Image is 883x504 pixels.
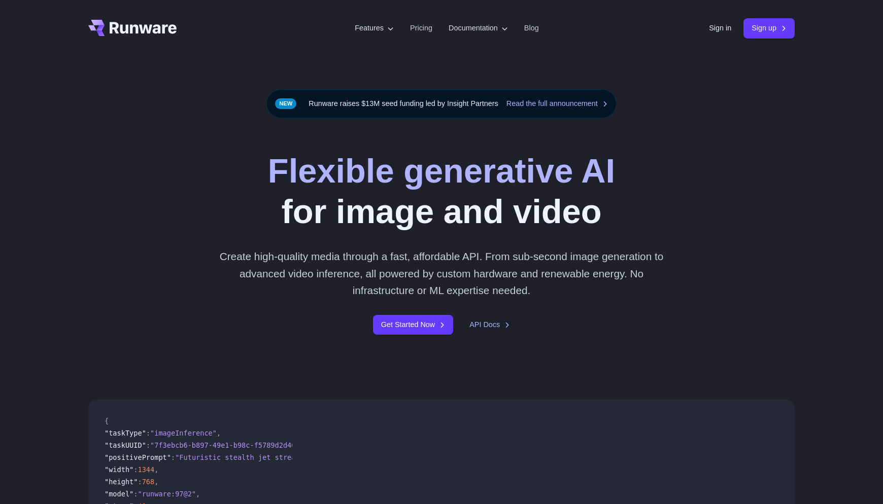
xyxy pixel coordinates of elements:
[266,89,617,118] div: Runware raises $13M seed funding led by Insight Partners
[268,151,615,232] h1: for image and video
[196,490,200,498] span: ,
[105,478,138,486] span: "height"
[150,429,217,437] span: "imageInference"
[373,315,453,335] a: Get Started Now
[709,22,731,34] a: Sign in
[449,22,508,34] label: Documentation
[506,98,608,110] a: Read the full announcement
[88,20,177,36] a: Go to /
[355,22,394,34] label: Features
[175,453,553,461] span: "Futuristic stealth jet streaking through a neon-lit cityscape with glowing purple exhaust"
[105,453,171,461] span: "positivePrompt"
[154,478,158,486] span: ,
[410,22,432,34] a: Pricing
[105,490,133,498] span: "model"
[268,152,615,190] strong: Flexible generative AI
[105,465,133,474] span: "width"
[133,465,138,474] span: :
[133,490,138,498] span: :
[138,465,154,474] span: 1344
[142,478,155,486] span: 768
[146,441,150,449] span: :
[524,22,539,34] a: Blog
[138,478,142,486] span: :
[138,490,196,498] span: "runware:97@2"
[154,465,158,474] span: ,
[216,248,668,299] p: Create high-quality media through a fast, affordable API. From sub-second image generation to adv...
[743,18,795,38] a: Sign up
[150,441,308,449] span: "7f3ebcb6-b897-49e1-b98c-f5789d2d40d7"
[146,429,150,437] span: :
[105,429,146,437] span: "taskType"
[105,441,146,449] span: "taskUUID"
[171,453,175,461] span: :
[105,417,109,425] span: {
[469,319,510,331] a: API Docs
[217,429,221,437] span: ,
